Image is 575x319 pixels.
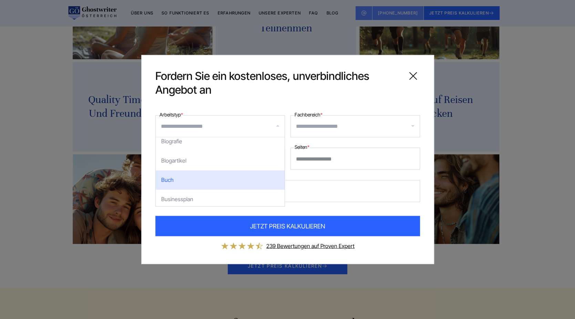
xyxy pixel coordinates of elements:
button: JETZT PREIS KALKULIEREN [155,216,420,236]
div: Buch [156,171,285,190]
span: Fordern Sie ein kostenloses, unverbindliches Angebot an [155,69,401,97]
a: 239 Bewertungen auf Proven Expert [266,243,355,249]
label: Arbeitstyp [160,111,183,119]
div: Biografie [156,132,285,151]
label: Seiten [295,143,309,151]
span: JETZT PREIS KALKULIEREN [250,222,325,231]
label: Fachbereich [295,111,322,119]
div: Businessplan [156,190,285,209]
div: Blogartikel [156,151,285,171]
